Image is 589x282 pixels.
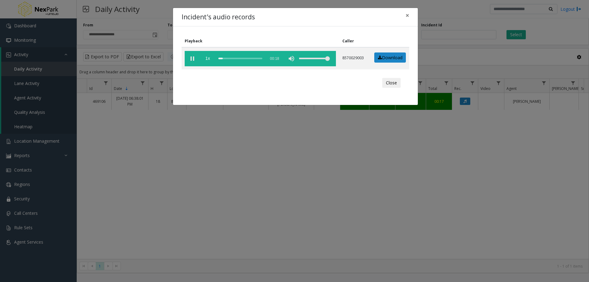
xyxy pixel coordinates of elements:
span: playback speed button [200,51,215,66]
div: scrub bar [218,51,262,66]
h4: Incident's audio records [182,12,255,22]
th: Caller [339,35,369,47]
button: Close [401,8,414,23]
span: × [406,11,409,20]
th: Playback [182,35,339,47]
button: Close [382,78,401,88]
a: Download [374,52,406,63]
p: 8570029003 [342,55,366,61]
div: volume level [299,51,330,66]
